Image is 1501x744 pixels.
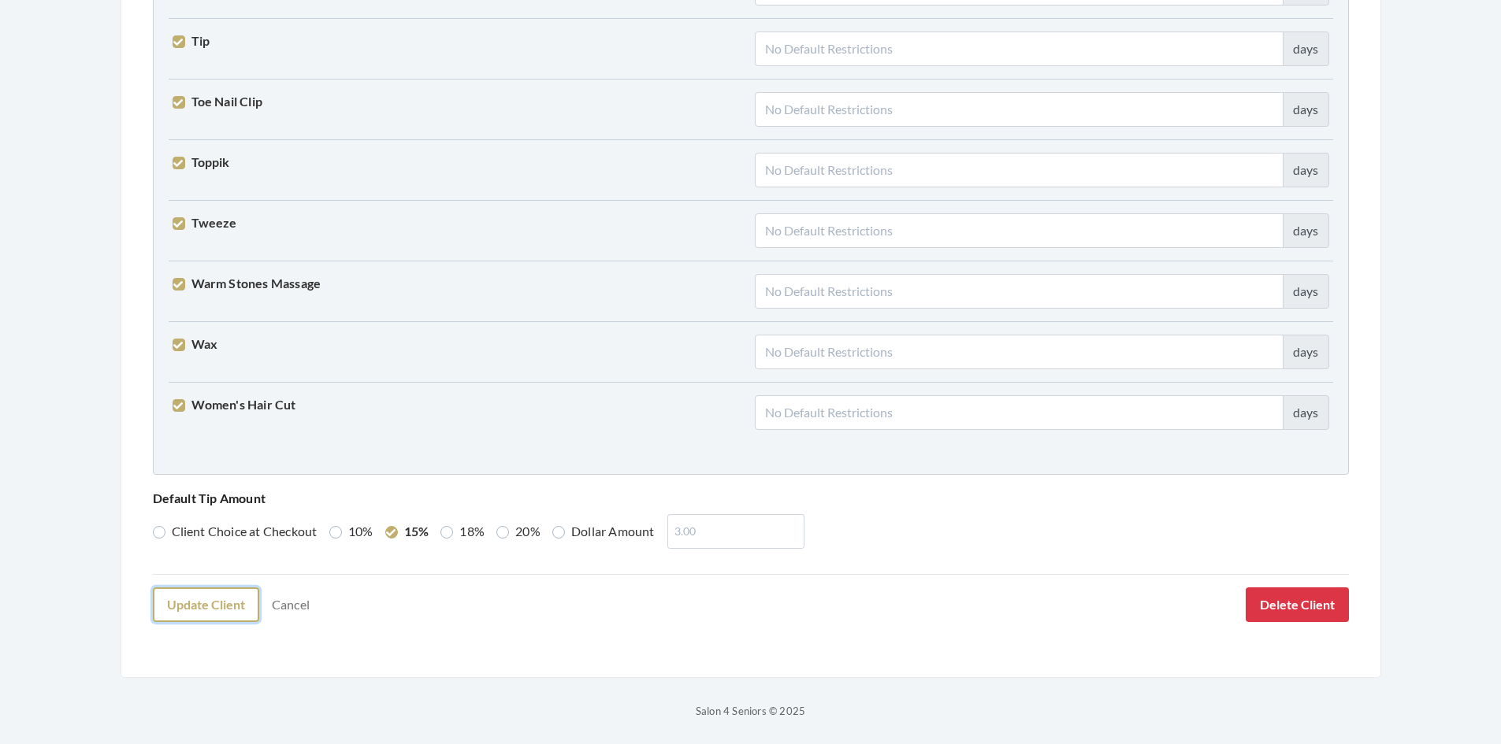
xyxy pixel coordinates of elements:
[496,522,541,541] label: 20%
[385,522,429,541] label: 15%
[667,514,804,549] input: 3.00
[755,335,1284,369] input: No Default Restrictions
[755,213,1284,248] input: No Default Restrictions
[121,701,1381,720] p: Salon 4 Seniors © 2025
[173,153,230,172] label: Toppik
[1283,274,1329,309] div: days
[262,590,320,620] a: Cancel
[1283,92,1329,127] div: days
[329,522,373,541] label: 10%
[755,92,1284,127] input: No Default Restrictions
[1283,335,1329,369] div: days
[1283,31,1329,66] div: days
[173,31,210,50] label: Tip
[153,522,318,541] label: Client Choice at Checkout
[1283,213,1329,248] div: days
[173,395,296,414] label: Women's Hair Cut
[755,274,1284,309] input: No Default Restrictions
[552,522,655,541] label: Dollar Amount
[755,395,1284,430] input: No Default Restrictions
[173,213,237,232] label: Tweeze
[1283,395,1329,430] div: days
[755,153,1284,187] input: No Default Restrictions
[1246,587,1349,622] button: Delete Client
[1283,153,1329,187] div: days
[153,587,259,622] button: Update Client
[755,31,1284,66] input: No Default Restrictions
[173,92,263,111] label: Toe Nail Clip
[173,274,321,293] label: Warm Stones Massage
[440,522,485,541] label: 18%
[173,335,218,353] label: Wax
[153,487,1349,509] p: Default Tip Amount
